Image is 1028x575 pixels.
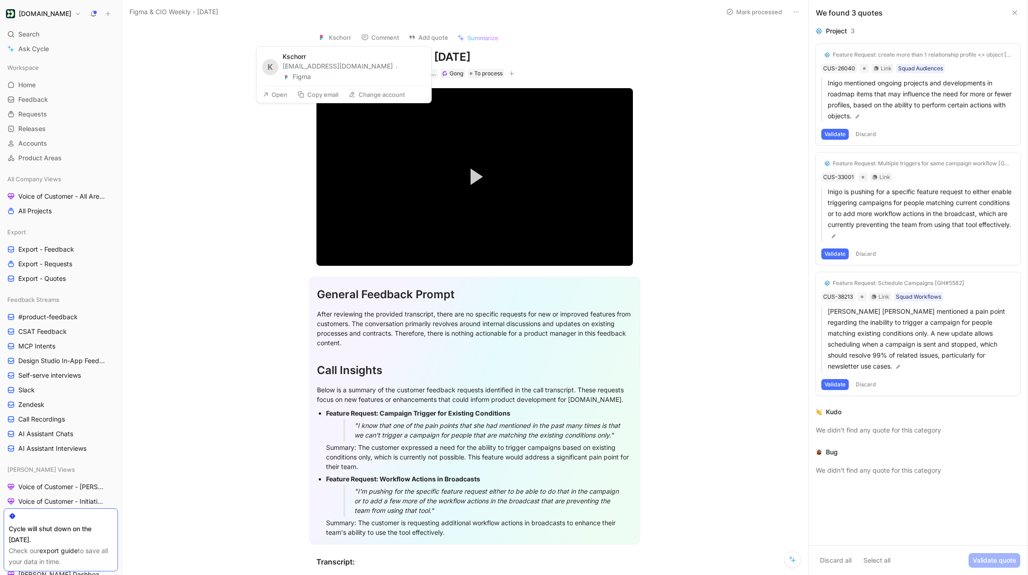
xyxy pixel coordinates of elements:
[258,88,291,101] button: Open
[18,482,107,491] span: Voice of Customer - [PERSON_NAME]
[18,124,46,133] span: Releases
[468,69,504,78] div: To process
[828,78,1015,121] p: Inigo mentioned ongoing projects and developments in roadmap items that may influence the need fo...
[9,523,113,545] div: Cycle will shut down on the [DATE].
[6,9,15,18] img: Customer.io
[326,518,632,537] div: Summary: The customer is requesting additional workflow actions in broadcasts to enhance their te...
[344,88,409,101] button: Change account
[826,406,841,417] div: Kudo
[454,156,495,197] button: Play Video
[816,553,856,568] button: Discard all
[852,248,879,259] button: Discard
[19,10,71,18] h1: [DOMAIN_NAME]
[474,69,503,78] span: To process
[18,342,55,351] span: MCP Intents
[129,6,218,17] span: Figma & CIO Weekly - [DATE]
[4,225,118,239] div: Export
[4,7,83,20] button: Customer.io[DOMAIN_NAME]
[4,225,118,285] div: ExportExport - FeedbackExport - RequestsExport - Quotes
[317,33,326,42] img: logo
[317,309,632,348] div: After reviewing the provided transcript, there are no specific requests for new or improved featu...
[722,5,786,18] button: Mark processed
[4,369,118,382] a: Self-serve interviews
[18,139,47,148] span: Accounts
[4,172,118,218] div: All Company ViewsVoice of Customer - All AreasAll Projects
[317,286,632,303] div: General Feedback Prompt
[18,415,65,424] span: Call Recordings
[4,293,118,455] div: Feedback Streams#product-feedbackCSAT FeedbackMCP IntentsDesign Studio In-App FeedbackSelf-serve ...
[18,429,73,438] span: AI Assistant Chats
[18,206,52,216] span: All Projects
[833,280,964,287] div: Feature Request: Schedule Campaigns [GH#5582]
[821,379,849,390] button: Validate
[852,379,879,390] button: Discard
[317,385,632,404] div: Below is a summary of the customer feedback requests identified in the call transcript. These req...
[854,113,861,120] img: pen.svg
[825,52,830,58] img: 💠
[39,547,78,554] a: export guide
[18,192,105,201] span: Voice of Customer - All Areas
[4,61,118,74] div: Workspace
[4,293,118,306] div: Feedback Streams
[357,31,403,44] button: Comment
[816,465,1020,476] div: We didn’t find any quote for this category
[293,88,343,101] button: Copy email
[354,486,626,515] div: "I'm pushing for the specific feature request either to be able to do that in the campaign or to ...
[4,412,118,426] a: Call Recordings
[821,248,849,259] button: Validate
[859,553,894,568] button: Select all
[18,245,74,254] span: Export - Feedback
[816,7,883,18] div: We found 3 quotes
[826,26,847,37] div: Project
[18,356,106,365] span: Design Studio In-App Feedback
[4,480,118,494] a: Voice of Customer - [PERSON_NAME]
[830,233,837,239] img: pen.svg
[7,465,75,474] span: [PERSON_NAME] Views
[4,339,118,353] a: MCP Intents
[895,364,901,370] img: pen.svg
[316,556,633,567] div: Transcript:
[262,59,278,75] div: K
[7,227,26,237] span: Export
[4,78,118,92] a: Home
[821,278,968,289] button: 💠Feature Request: Schedule Campaigns [GH#5582]
[18,259,72,269] span: Export - Requests
[826,447,838,458] div: Bug
[18,327,67,336] span: CSAT Feedback
[4,151,118,165] a: Product Areas
[18,497,106,506] span: Voice of Customer - Initiatives
[4,122,118,136] a: Releases
[821,49,1015,60] button: 💠Feature Request: create more than 1 relationship profile <> object [GH#11713]
[4,272,118,285] a: Export - Quotes
[821,129,849,140] button: Validate
[816,425,1020,436] div: We didn’t find any quote for this category
[18,43,49,54] span: Ask Cycle
[4,442,118,455] a: AI Assistant Interviews
[18,312,78,322] span: #product-feedback
[7,295,59,304] span: Feedback Streams
[821,158,1015,169] button: 💠Feature Request: Multiple triggers for same campaign workflow [GH#4896]
[4,42,118,56] a: Ask Cycle
[4,137,118,150] a: Accounts
[816,409,822,415] img: 👏
[4,325,118,338] a: CSAT Feedback
[4,463,118,476] div: [PERSON_NAME] Views
[313,31,355,44] button: logoKschorr
[4,427,118,441] a: AI Assistant Chats
[316,50,633,64] h1: Figma & CIO Weekly - [DATE]
[317,362,632,379] div: Call Insights
[833,160,1012,167] div: Feature Request: Multiple triggers for same campaign workflow [GH#4896]
[18,444,86,453] span: AI Assistant Interviews
[833,51,1012,58] div: Feature Request: create more than 1 relationship profile <> object [GH#11713]
[450,69,463,78] div: Gong
[852,129,879,140] button: Discard
[4,243,118,256] a: Export - Feedback
[4,27,118,41] div: Search
[18,385,35,395] span: Slack
[4,495,118,508] a: Voice of Customer - Initiatives
[4,93,118,106] a: Feedback
[828,306,1015,372] p: [PERSON_NAME] [PERSON_NAME] mentioned a pain point regarding the inability to trigger a campaign ...
[7,174,61,184] span: All Company Views
[316,88,633,266] div: Video Player
[283,71,311,82] button: Figma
